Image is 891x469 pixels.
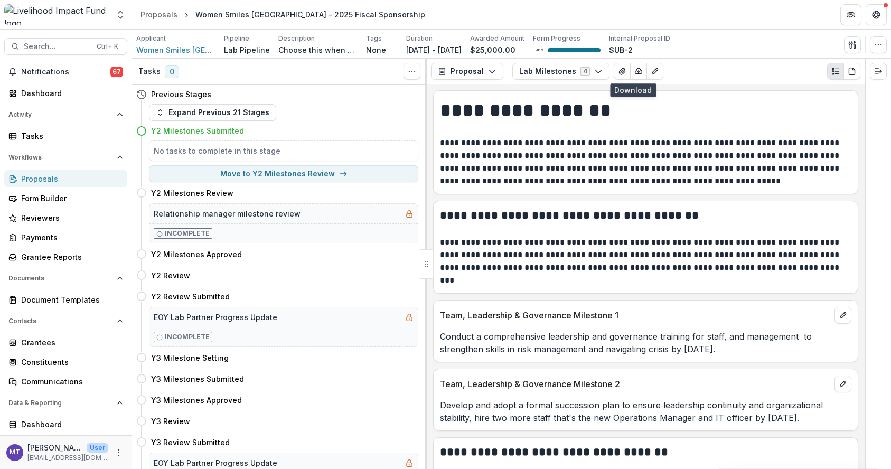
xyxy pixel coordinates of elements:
[224,34,249,43] p: Pipeline
[8,111,112,118] span: Activity
[4,85,127,102] a: Dashboard
[4,38,127,55] button: Search...
[149,104,276,121] button: Expand Previous 21 Stages
[4,313,127,330] button: Open Contacts
[151,395,242,406] h4: Y3 Milestones Approved
[4,248,127,266] a: Grantee Reports
[151,249,242,260] h4: Y2 Milestones Approved
[4,127,127,145] a: Tasks
[4,334,127,351] a: Grantees
[4,209,127,227] a: Reviewers
[24,42,90,51] span: Search...
[533,46,543,54] p: 100 %
[470,34,524,43] p: Awarded Amount
[136,34,166,43] p: Applicant
[21,251,119,262] div: Grantee Reports
[4,190,127,207] a: Form Builder
[404,63,420,80] button: Toggle View Cancelled Tasks
[21,294,119,305] div: Document Templates
[21,193,119,204] div: Form Builder
[827,63,844,80] button: Plaintext view
[21,88,119,99] div: Dashboard
[870,63,887,80] button: Expand right
[8,275,112,282] span: Documents
[154,312,277,323] h5: EOY Lab Partner Progress Update
[4,170,127,187] a: Proposals
[440,330,851,355] p: Conduct a comprehensive leadership and governance training for staff, and management to strengthe...
[165,65,179,78] span: 0
[840,4,861,25] button: Partners
[21,130,119,142] div: Tasks
[614,63,631,80] button: View Attached Files
[866,4,887,25] button: Get Help
[8,317,112,325] span: Contacts
[843,63,860,80] button: PDF view
[278,44,358,55] p: Choose this when adding a new proposal to the first stage of a pipeline.
[136,7,429,22] nav: breadcrumb
[4,270,127,287] button: Open Documents
[21,232,119,243] div: Payments
[406,44,462,55] p: [DATE] - [DATE]
[151,352,229,363] h4: Y3 Milestone Setting
[136,44,215,55] span: Women Smiles [GEOGRAPHIC_DATA]
[609,34,670,43] p: Internal Proposal ID
[21,376,119,387] div: Communications
[366,34,382,43] p: Tags
[224,44,270,55] p: Lab Pipeline
[21,337,119,348] div: Grantees
[278,34,315,43] p: Description
[8,154,112,161] span: Workflows
[27,442,82,453] p: [PERSON_NAME]
[151,187,233,199] h4: Y2 Milestones Review
[4,4,109,25] img: Livelihood Impact Fund logo
[136,7,182,22] a: Proposals
[140,9,177,20] div: Proposals
[21,68,110,77] span: Notifications
[609,44,633,55] p: SUB-2
[21,357,119,368] div: Constituents
[512,63,609,80] button: Lab Milestones4
[10,449,20,456] div: Muthoni Thuo
[149,165,418,182] button: Move to Y2 Milestones Review
[195,9,425,20] div: Women Smiles [GEOGRAPHIC_DATA] - 2025 Fiscal Sponsorship
[113,4,128,25] button: Open entity switcher
[4,63,127,80] button: Notifications67
[165,332,210,342] p: Incomplete
[151,373,244,384] h4: Y3 Milestones Submitted
[4,395,127,411] button: Open Data & Reporting
[834,376,851,392] button: edit
[21,419,119,430] div: Dashboard
[834,307,851,324] button: edit
[154,457,277,468] h5: EOY Lab Partner Progress Update
[21,173,119,184] div: Proposals
[4,353,127,371] a: Constituents
[4,373,127,390] a: Communications
[151,437,230,448] h4: Y3 Review Submitted
[87,443,108,453] p: User
[138,67,161,76] h3: Tasks
[431,63,503,80] button: Proposal
[366,44,386,55] p: None
[4,291,127,308] a: Document Templates
[154,208,301,219] h5: Relationship manager milestone review
[151,89,211,100] h4: Previous Stages
[27,453,108,463] p: [EMAIL_ADDRESS][DOMAIN_NAME]
[440,378,830,390] p: Team, Leadership & Governance Milestone 2
[151,125,244,136] h4: Y2 Milestones Submitted
[4,149,127,166] button: Open Workflows
[151,270,190,281] h4: Y2 Review
[406,34,433,43] p: Duration
[165,229,210,238] p: Incomplete
[112,446,125,459] button: More
[440,399,851,424] p: Develop and adopt a formal succession plan to ensure leadership continuity and organizational sta...
[533,34,580,43] p: Form Progress
[470,44,515,55] p: $25,000.00
[440,309,830,322] p: Team, Leadership & Governance Milestone 1
[110,67,123,77] span: 67
[151,291,230,302] h4: Y2 Review Submitted
[4,416,127,433] a: Dashboard
[151,416,190,427] h4: Y3 Review
[4,106,127,123] button: Open Activity
[646,63,663,80] button: Edit as form
[8,399,112,407] span: Data & Reporting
